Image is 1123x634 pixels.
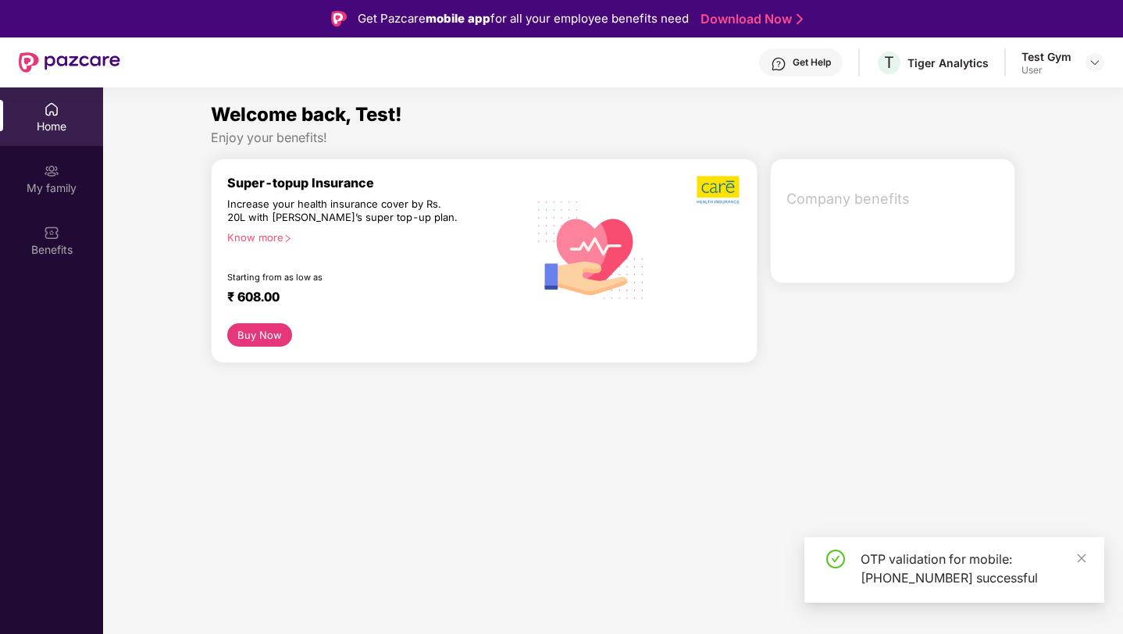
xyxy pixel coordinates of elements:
img: Stroke [797,11,803,27]
div: Know more [227,231,518,242]
img: b5dec4f62d2307b9de63beb79f102df3.png [697,175,741,205]
span: Welcome back, Test! [211,103,402,126]
img: Logo [331,11,347,27]
div: Test Gym [1021,49,1071,64]
span: close [1076,553,1087,564]
img: svg+xml;base64,PHN2ZyBpZD0iQmVuZWZpdHMiIHhtbG5zPSJodHRwOi8vd3d3LnczLm9yZy8yMDAwL3N2ZyIgd2lkdGg9Ij... [44,225,59,240]
div: Super-topup Insurance [227,175,527,191]
img: svg+xml;base64,PHN2ZyBpZD0iSG9tZSIgeG1sbnM9Imh0dHA6Ly93d3cudzMub3JnLzIwMDAvc3ZnIiB3aWR0aD0iMjAiIG... [44,102,59,117]
span: right [283,234,292,243]
a: Download Now [701,11,798,27]
img: svg+xml;base64,PHN2ZyBpZD0iRHJvcGRvd24tMzJ4MzIiIHhtbG5zPSJodHRwOi8vd3d3LnczLm9yZy8yMDAwL3N2ZyIgd2... [1089,56,1101,69]
div: Increase your health insurance cover by Rs. 20L with [PERSON_NAME]’s super top-up plan. [227,198,460,225]
div: Company benefits [777,179,1015,219]
img: svg+xml;base64,PHN2ZyBpZD0iSGVscC0zMngzMiIgeG1sbnM9Imh0dHA6Ly93d3cudzMub3JnLzIwMDAvc3ZnIiB3aWR0aD... [771,56,786,72]
div: OTP validation for mobile: [PHONE_NUMBER] successful [861,550,1086,587]
span: Company benefits [786,188,1003,210]
div: ₹ 608.00 [227,289,512,308]
img: New Pazcare Logo [19,52,120,73]
div: Tiger Analytics [907,55,989,70]
div: Get Pazcare for all your employee benefits need [358,9,689,28]
div: User [1021,64,1071,77]
div: Starting from as low as [227,272,461,283]
div: Get Help [793,56,831,69]
span: check-circle [826,550,845,568]
button: Buy Now [227,323,292,347]
img: svg+xml;base64,PHN2ZyB3aWR0aD0iMjAiIGhlaWdodD0iMjAiIHZpZXdCb3g9IjAgMCAyMCAyMCIgZmlsbD0ibm9uZSIgeG... [44,163,59,179]
span: T [884,53,894,72]
img: svg+xml;base64,PHN2ZyB4bWxucz0iaHR0cDovL3d3dy53My5vcmcvMjAwMC9zdmciIHhtbG5zOnhsaW5rPSJodHRwOi8vd3... [527,183,656,314]
strong: mobile app [426,11,490,26]
div: Enjoy your benefits! [211,130,1016,146]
